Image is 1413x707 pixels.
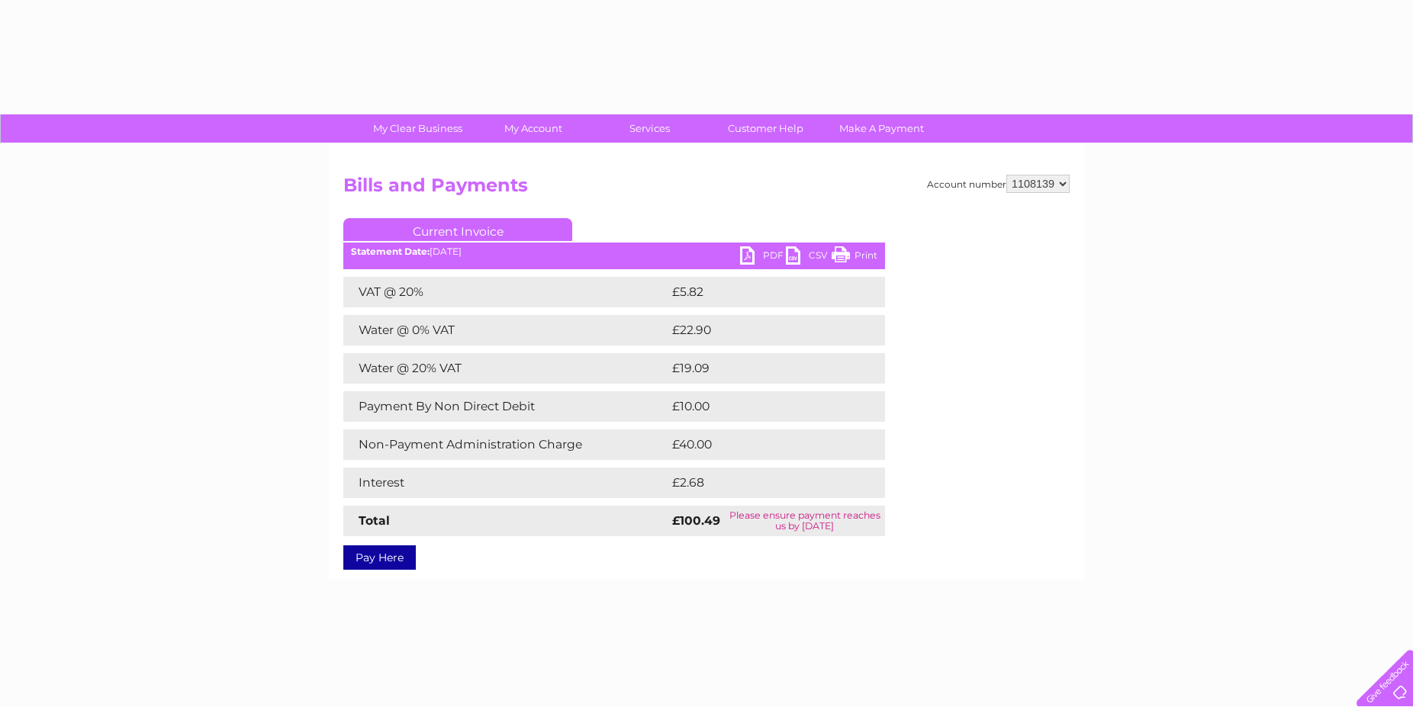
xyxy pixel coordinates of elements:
a: PDF [740,246,786,268]
td: £22.90 [668,315,855,345]
td: Interest [343,468,668,498]
td: £10.00 [668,391,854,422]
a: Make A Payment [819,114,945,143]
td: Water @ 20% VAT [343,353,668,384]
a: Services [587,114,713,143]
td: £5.82 [668,277,849,307]
td: £19.09 [668,353,854,384]
td: £2.68 [668,468,850,498]
a: Current Invoice [343,218,572,241]
a: My Account [471,114,597,143]
td: Non-Payment Administration Charge [343,429,668,460]
td: Please ensure payment reaches us by [DATE] [725,506,885,536]
a: My Clear Business [355,114,481,143]
td: £40.00 [668,429,855,460]
div: Account number [927,175,1070,193]
a: Customer Help [703,114,829,143]
div: [DATE] [343,246,885,257]
a: CSV [786,246,832,268]
strong: Total [359,513,390,528]
a: Print [832,246,877,268]
td: Water @ 0% VAT [343,315,668,345]
h2: Bills and Payments [343,175,1070,204]
td: Payment By Non Direct Debit [343,391,668,422]
td: VAT @ 20% [343,277,668,307]
a: Pay Here [343,545,416,570]
b: Statement Date: [351,246,430,257]
strong: £100.49 [672,513,720,528]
